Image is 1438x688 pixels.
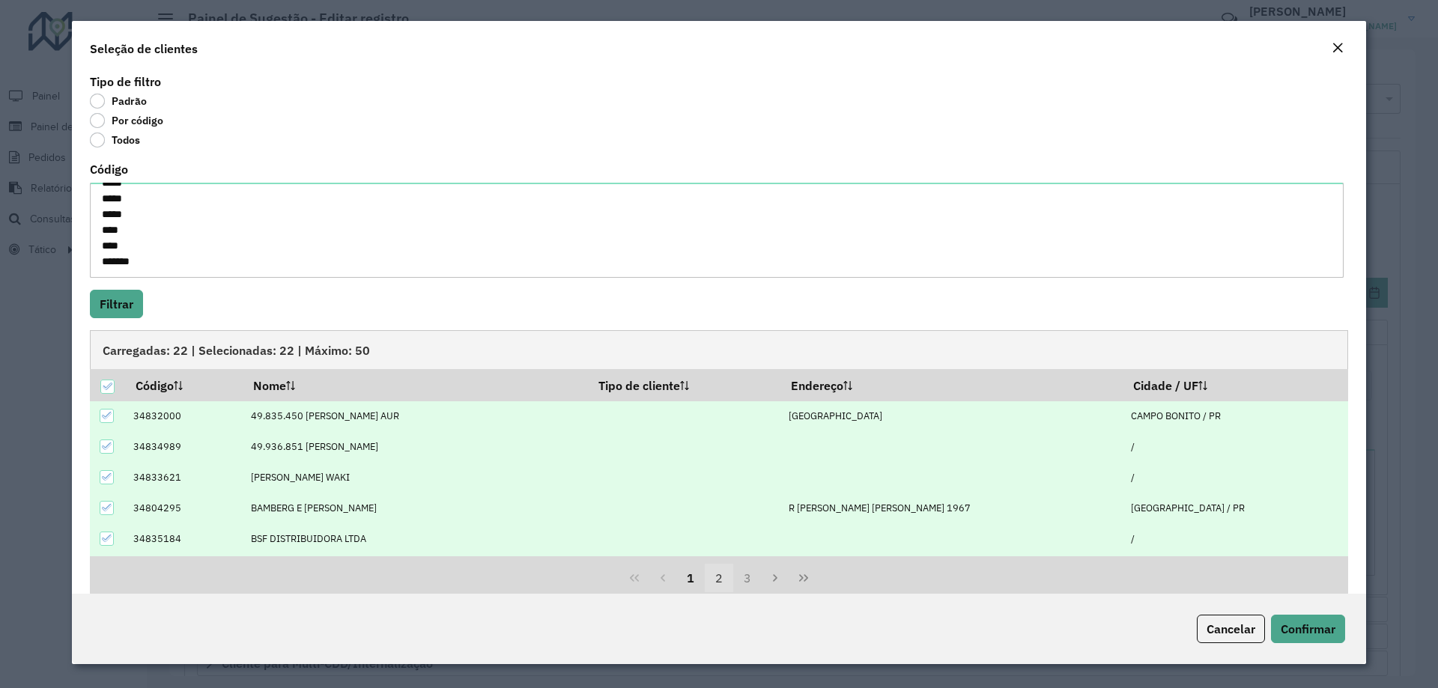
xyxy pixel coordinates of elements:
[1123,431,1348,462] td: /
[243,401,588,432] td: 49.835.450 [PERSON_NAME] AUR
[243,493,588,523] td: BAMBERG E [PERSON_NAME]
[1197,615,1265,643] button: Cancelar
[1123,462,1348,493] td: /
[90,330,1348,369] div: Carregadas: 22 | Selecionadas: 22 | Máximo: 50
[1123,493,1348,523] td: [GEOGRAPHIC_DATA] / PR
[125,493,243,523] td: 34804295
[705,564,733,592] button: 2
[1332,42,1344,54] em: Fechar
[125,523,243,554] td: 34835184
[243,369,588,401] th: Nome
[1123,523,1348,554] td: /
[90,133,140,147] label: Todos
[90,160,128,178] label: Código
[125,554,243,585] td: 34808729
[125,369,243,401] th: Código
[1327,39,1348,58] button: Close
[1281,621,1335,636] span: Confirmar
[243,523,588,554] td: BSF DISTRIBUIDORA LTDA
[1123,401,1348,432] td: CAMPO BONITO / PR
[780,401,1123,432] td: [GEOGRAPHIC_DATA]
[762,564,790,592] button: Next Page
[90,73,161,91] label: Tipo de filtro
[125,462,243,493] td: 34833621
[588,369,780,401] th: Tipo de cliente
[243,431,588,462] td: 49.936.851 [PERSON_NAME]
[90,94,147,109] label: Padrão
[90,290,143,318] button: Filtrar
[1271,615,1345,643] button: Confirmar
[780,493,1123,523] td: R [PERSON_NAME] [PERSON_NAME] 1967
[1207,621,1255,636] span: Cancelar
[90,40,198,58] h4: Seleção de clientes
[243,554,588,585] td: [PERSON_NAME] e C
[789,564,818,592] button: Last Page
[780,369,1123,401] th: Endereço
[125,431,243,462] td: 34834989
[125,401,243,432] td: 34832000
[1123,369,1348,401] th: Cidade / UF
[780,554,1123,585] td: R PARANA 857 857 857
[676,564,705,592] button: 1
[90,113,163,128] label: Por código
[733,564,762,592] button: 3
[243,462,588,493] td: [PERSON_NAME] WAKI
[1123,554,1348,585] td: CAMPO BONITO / PR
